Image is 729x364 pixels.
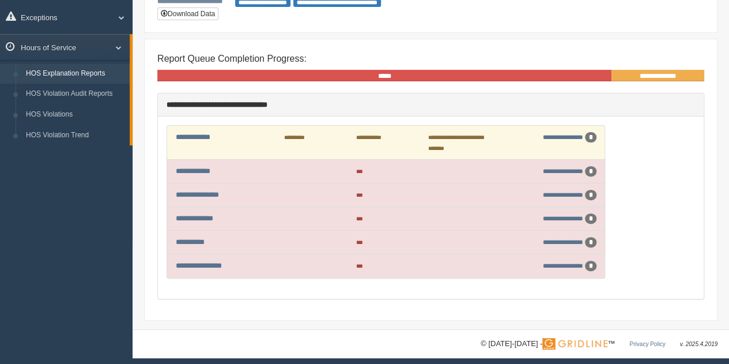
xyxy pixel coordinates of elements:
[542,338,607,350] img: Gridline
[157,54,704,64] h4: Report Queue Completion Progress:
[481,338,717,350] div: © [DATE]-[DATE] - ™
[680,341,717,347] span: v. 2025.4.2019
[629,341,665,347] a: Privacy Policy
[21,125,130,146] a: HOS Violation Trend
[157,7,218,20] button: Download Data
[21,84,130,104] a: HOS Violation Audit Reports
[21,104,130,125] a: HOS Violations
[21,63,130,84] a: HOS Explanation Reports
